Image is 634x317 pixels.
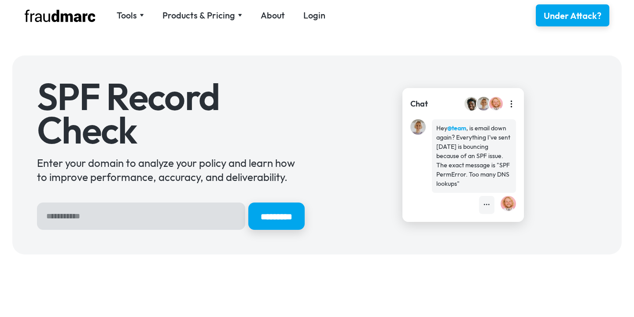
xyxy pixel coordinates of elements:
[261,9,285,22] a: About
[37,203,305,230] form: Hero Sign Up Form
[536,4,609,26] a: Under Attack?
[37,156,305,184] div: Enter your domain to analyze your policy and learn how to improve performance, accuracy, and deli...
[483,200,490,210] div: •••
[117,9,144,22] div: Tools
[544,10,601,22] div: Under Attack?
[117,9,137,22] div: Tools
[436,124,512,188] div: Hey , is email down again? Everything I've sent [DATE] is bouncing because of an SPF issue. The e...
[162,9,235,22] div: Products & Pricing
[447,124,466,132] strong: @team
[37,80,305,147] h1: SPF Record Check
[410,98,428,110] div: Chat
[303,9,325,22] a: Login
[162,9,242,22] div: Products & Pricing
